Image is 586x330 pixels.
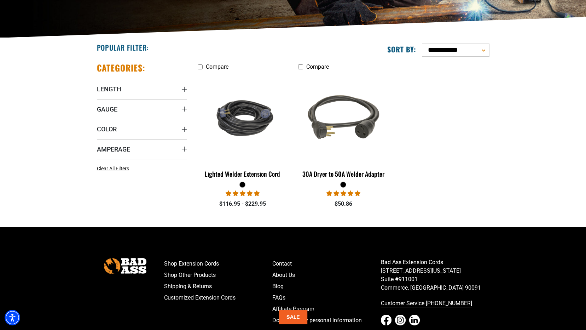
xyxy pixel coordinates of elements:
span: Amperage [97,145,130,153]
div: $50.86 [298,200,388,208]
summary: Color [97,119,187,139]
span: Clear All Filters [97,166,129,171]
div: $116.95 - $229.95 [198,200,288,208]
a: LinkedIn - open in a new tab [409,315,420,325]
a: Shipping & Returns [164,281,273,292]
a: Contact [272,258,381,269]
a: Blog [272,281,381,292]
a: Affiliate Program [272,303,381,315]
a: About Us [272,269,381,281]
a: Instagram - open in a new tab [395,315,406,325]
span: Length [97,85,121,93]
img: black [299,77,388,159]
summary: Gauge [97,99,187,119]
div: 30A Dryer to 50A Welder Adapter [298,171,388,177]
div: Accessibility Menu [5,310,20,325]
span: Compare [306,63,329,70]
div: Lighted Welder Extension Cord [198,171,288,177]
a: black 30A Dryer to 50A Welder Adapter [298,74,388,181]
p: Bad Ass Extension Cords [STREET_ADDRESS][US_STATE] Suite #911001 Commerce, [GEOGRAPHIC_DATA] 90091 [381,258,489,292]
h2: Popular Filter: [97,43,149,52]
span: Compare [206,63,228,70]
img: Bad Ass Extension Cords [104,258,146,274]
a: Shop Extension Cords [164,258,273,269]
a: Do not sell my personal information [272,315,381,326]
span: 5.00 stars [326,190,360,197]
label: Sort by: [387,45,416,54]
h2: Categories: [97,62,146,73]
a: Clear All Filters [97,165,132,172]
a: call 833-674-1699 [381,298,489,309]
span: 5.00 stars [226,190,260,197]
a: Shop Other Products [164,269,273,281]
a: Facebook - open in a new tab [381,315,391,325]
a: black Lighted Welder Extension Cord [198,74,288,181]
img: black [198,91,287,145]
span: Color [97,125,117,133]
a: Customized Extension Cords [164,292,273,303]
summary: Length [97,79,187,99]
summary: Amperage [97,139,187,159]
span: Gauge [97,105,117,113]
a: FAQs [272,292,381,303]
